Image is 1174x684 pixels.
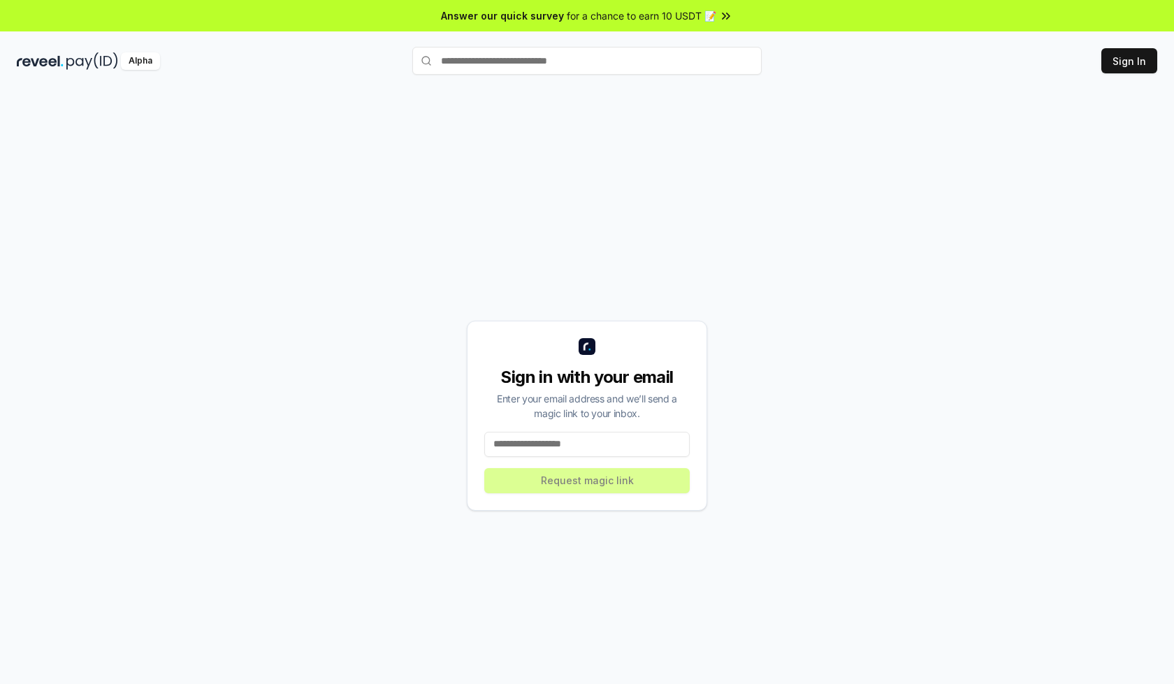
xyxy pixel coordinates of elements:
[484,366,690,388] div: Sign in with your email
[579,338,595,355] img: logo_small
[121,52,160,70] div: Alpha
[484,391,690,421] div: Enter your email address and we’ll send a magic link to your inbox.
[441,8,564,23] span: Answer our quick survey
[567,8,716,23] span: for a chance to earn 10 USDT 📝
[1101,48,1157,73] button: Sign In
[17,52,64,70] img: reveel_dark
[66,52,118,70] img: pay_id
